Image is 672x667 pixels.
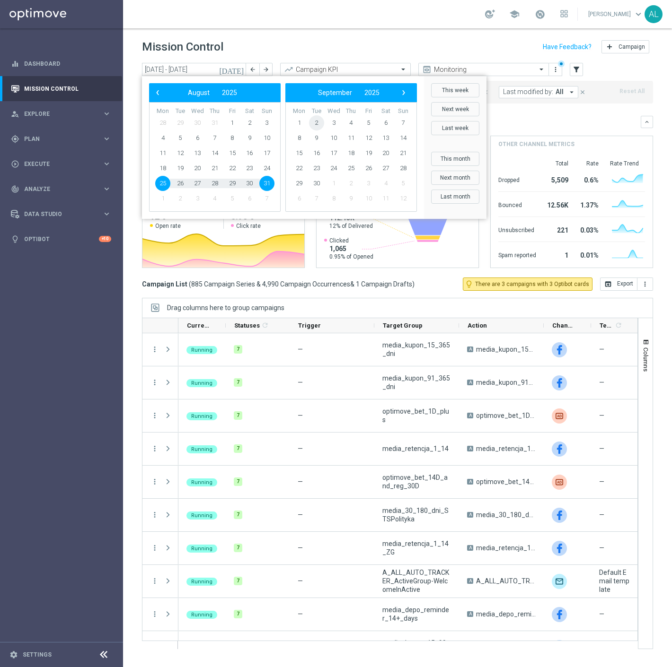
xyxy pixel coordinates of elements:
[329,253,373,260] span: 0.95% of Opened
[154,107,172,115] th: weekday
[151,87,164,99] button: ‹
[364,89,380,96] span: 2025
[259,130,274,146] span: 10
[398,87,410,99] button: ›
[326,130,341,146] span: 10
[191,280,350,288] span: 885 Campaign Series & 4,990 Campaign Occurrences
[467,446,473,451] span: A
[361,191,376,206] span: 10
[412,280,415,288] span: )
[467,545,473,551] span: A
[344,191,359,206] span: 9
[551,64,560,75] button: more_vert
[188,89,210,96] span: August
[309,115,324,130] span: 2
[637,277,653,291] button: more_vert
[150,610,159,618] i: more_vert
[396,146,411,161] span: 21
[431,121,479,135] button: Last week
[150,378,159,387] i: more_vert
[292,191,307,206] span: 6
[24,226,99,251] a: Optibot
[642,347,650,372] span: Columns
[361,176,376,191] span: 3
[207,161,222,176] span: 21
[10,60,112,68] div: equalizer Dashboard
[102,134,111,143] i: keyboard_arrow_right
[150,477,159,486] i: more_vert
[259,191,274,206] span: 7
[261,321,269,329] i: refresh
[280,63,411,76] ng-select: Campaign KPI
[291,107,308,115] th: weekday
[641,280,649,288] i: more_vert
[223,107,241,115] th: weekday
[150,411,159,420] button: more_vert
[10,160,112,168] div: play_circle_outline Execute keyboard_arrow_right
[552,607,567,622] img: Facebook Custom Audience
[552,508,567,523] img: Facebook Custom Audience
[10,135,112,143] button: gps_fixed Plan keyboard_arrow_right
[309,176,324,191] span: 30
[467,479,473,485] span: A
[552,408,567,424] img: Criteo
[468,322,487,329] span: Action
[378,191,393,206] span: 11
[150,511,159,519] i: more_vert
[173,176,188,191] span: 26
[325,107,343,115] th: weekday
[361,146,376,161] span: 19
[102,184,111,193] i: keyboard_arrow_right
[11,185,19,193] i: track_changes
[552,442,567,457] img: Facebook Custom Audience
[298,322,321,329] span: Trigger
[207,191,222,206] span: 4
[182,87,216,99] button: August
[344,161,359,176] span: 25
[11,110,19,118] i: person_search
[102,159,111,168] i: keyboard_arrow_right
[190,176,205,191] span: 27
[476,477,536,486] span: optimove_bet_14D_and_reg_30D
[102,109,111,118] i: keyboard_arrow_right
[292,161,307,176] span: 22
[476,411,536,420] span: optimove_bet_1D_plus
[552,66,559,73] i: more_vert
[151,87,274,99] bs-datepicker-navigation-view: ​ ​ ​
[24,211,102,217] span: Data Studio
[467,346,473,352] span: A
[173,130,188,146] span: 5
[499,86,578,98] button: Last modified by: All arrow_drop_down
[242,176,257,191] span: 30
[150,345,159,354] button: more_vert
[344,146,359,161] span: 18
[544,222,568,237] div: 221
[11,110,102,118] div: Explore
[11,51,111,76] div: Dashboard
[396,191,411,206] span: 12
[361,130,376,146] span: 12
[155,146,170,161] span: 11
[309,146,324,161] span: 16
[360,107,377,115] th: weekday
[102,209,111,218] i: keyboard_arrow_right
[167,304,284,312] div: Row Groups
[431,83,479,97] button: This week
[288,87,410,99] bs-datepicker-navigation-view: ​ ​ ​
[641,116,653,128] button: keyboard_arrow_down
[11,135,102,143] div: Plan
[463,277,592,291] button: lightbulb_outline There are 3 campaigns with 3 Optibot cards
[383,322,423,329] span: Target Group
[343,107,360,115] th: weekday
[552,375,567,390] img: Facebook Custom Audience
[11,160,19,168] i: play_circle_outline
[431,152,479,166] button: This month
[396,115,411,130] span: 7
[601,40,649,53] button: add Campaign
[189,280,191,288] span: (
[11,210,102,218] div: Data Studio
[11,185,102,193] div: Analyze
